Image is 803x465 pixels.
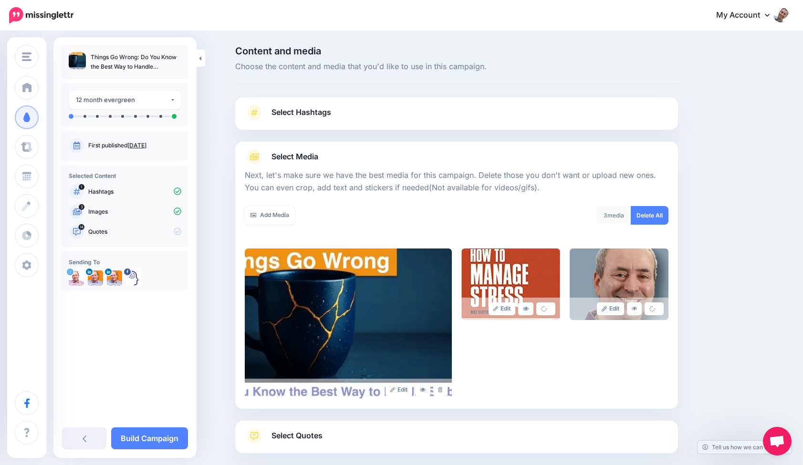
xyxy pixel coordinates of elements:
[763,427,792,455] div: Open chat
[88,270,103,286] img: 1708809625171-37032.png
[127,142,146,149] a: [DATE]
[271,150,318,163] span: Select Media
[69,270,84,286] img: x8FBtdm3-2445.png
[245,105,668,130] a: Select Hashtags
[69,52,86,70] img: ddb78f741a9e5963f7aa86364a4bd0e3_thumb.jpg
[596,206,631,225] div: media
[22,52,31,61] img: menu.png
[245,206,295,225] a: Add Media
[235,46,678,56] span: Content and media
[386,383,413,396] a: Edit
[79,224,85,230] span: 14
[597,302,624,315] a: Edit
[76,94,170,105] div: 12 month evergreen
[271,429,323,442] span: Select Quotes
[91,52,181,72] p: Things Go Wrong: Do You Know the Best Way to Handle Setbacks?
[88,187,181,196] p: Hashtags
[235,61,678,73] span: Choose the content and media that you'd like to use in this campaign.
[245,165,668,401] div: Select Media
[489,302,516,315] a: Edit
[245,149,668,165] a: Select Media
[245,248,452,401] img: ddb78f741a9e5963f7aa86364a4bd0e3_large.jpg
[69,172,181,179] h4: Selected Content
[88,141,181,150] p: First published
[88,207,181,216] p: Images
[271,106,331,119] span: Select Hashtags
[9,7,73,23] img: Missinglettr
[707,4,789,27] a: My Account
[631,206,668,225] a: Delete All
[245,428,668,453] a: Select Quotes
[698,441,792,454] a: Tell us how we can improve
[69,91,181,109] button: 12 month evergreen
[69,258,181,266] h4: Sending To
[88,227,181,236] p: Quotes
[79,184,84,190] span: 1
[604,212,607,219] span: 3
[107,270,122,286] img: 1708809625171-37032.png
[126,270,141,286] img: 13007354_1717494401865450_1815260841047396495_n-bsa13168.png
[245,169,668,194] p: Next, let's make sure we have the best media for this campaign. Delete those you don't want or up...
[79,204,84,210] span: 3
[461,248,560,320] img: 1c1942084327ae5581a56733e6e40d99_large.jpg
[570,248,668,320] img: 2863e43a21a5be3a1516f04c247350cd_large.jpg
